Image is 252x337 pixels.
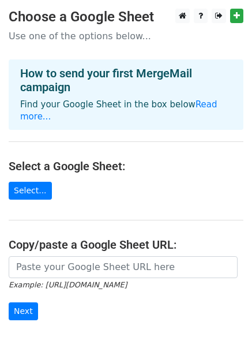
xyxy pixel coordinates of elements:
[9,302,38,320] input: Next
[20,99,217,122] a: Read more...
[9,159,243,173] h4: Select a Google Sheet:
[9,256,238,278] input: Paste your Google Sheet URL here
[9,30,243,42] p: Use one of the options below...
[9,182,52,200] a: Select...
[9,238,243,252] h4: Copy/paste a Google Sheet URL:
[9,280,127,289] small: Example: [URL][DOMAIN_NAME]
[9,9,243,25] h3: Choose a Google Sheet
[20,66,232,94] h4: How to send your first MergeMail campaign
[20,99,232,123] p: Find your Google Sheet in the box below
